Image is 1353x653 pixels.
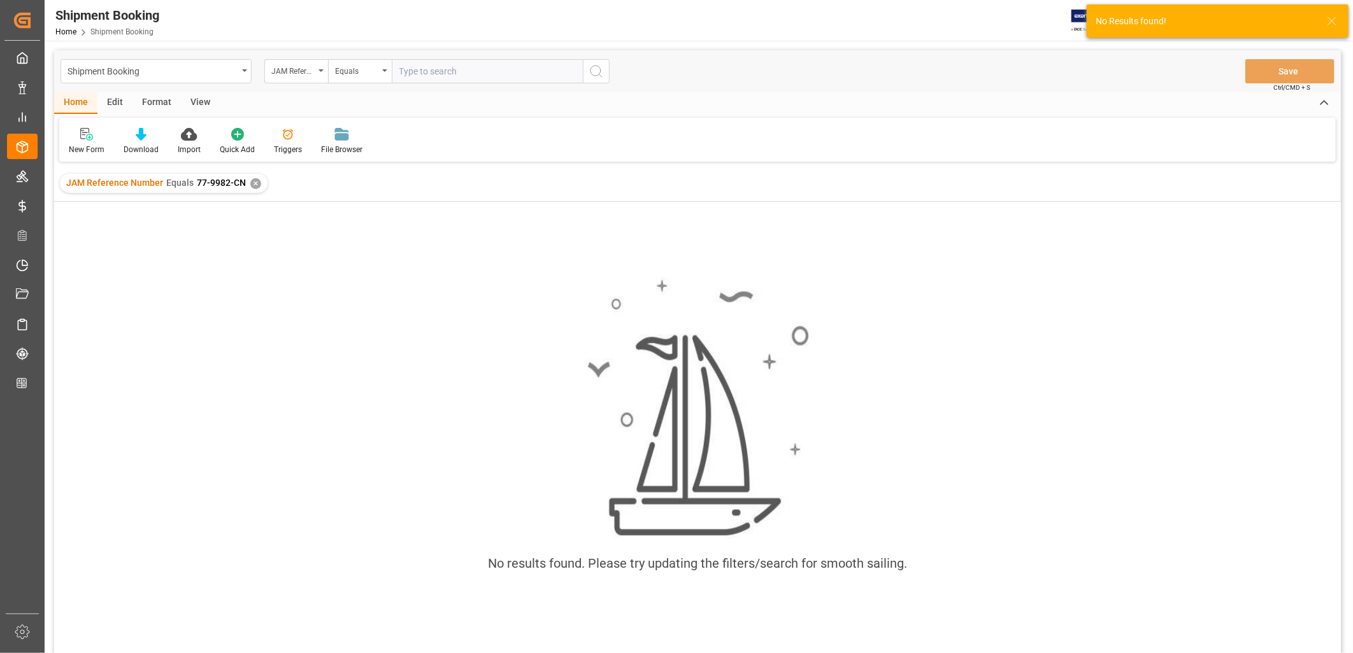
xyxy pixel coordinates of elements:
[392,59,583,83] input: Type to search
[583,59,610,83] button: search button
[271,62,315,77] div: JAM Reference Number
[220,144,255,155] div: Quick Add
[166,178,194,188] span: Equals
[181,92,220,114] div: View
[178,144,201,155] div: Import
[132,92,181,114] div: Format
[1071,10,1115,32] img: Exertis%20JAM%20-%20Email%20Logo.jpg_1722504956.jpg
[328,59,392,83] button: open menu
[1245,59,1335,83] button: Save
[1096,15,1315,28] div: No Results found!
[69,144,104,155] div: New Form
[264,59,328,83] button: open menu
[97,92,132,114] div: Edit
[488,554,907,573] div: No results found. Please try updating the filters/search for smooth sailing.
[124,144,159,155] div: Download
[274,144,302,155] div: Triggers
[55,27,76,36] a: Home
[61,59,252,83] button: open menu
[1273,83,1310,92] span: Ctrl/CMD + S
[250,178,261,189] div: ✕
[197,178,246,188] span: 77-9982-CN
[586,277,809,538] img: smooth_sailing.jpeg
[321,144,362,155] div: File Browser
[66,178,163,188] span: JAM Reference Number
[68,62,238,78] div: Shipment Booking
[335,62,378,77] div: Equals
[54,92,97,114] div: Home
[55,6,159,25] div: Shipment Booking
